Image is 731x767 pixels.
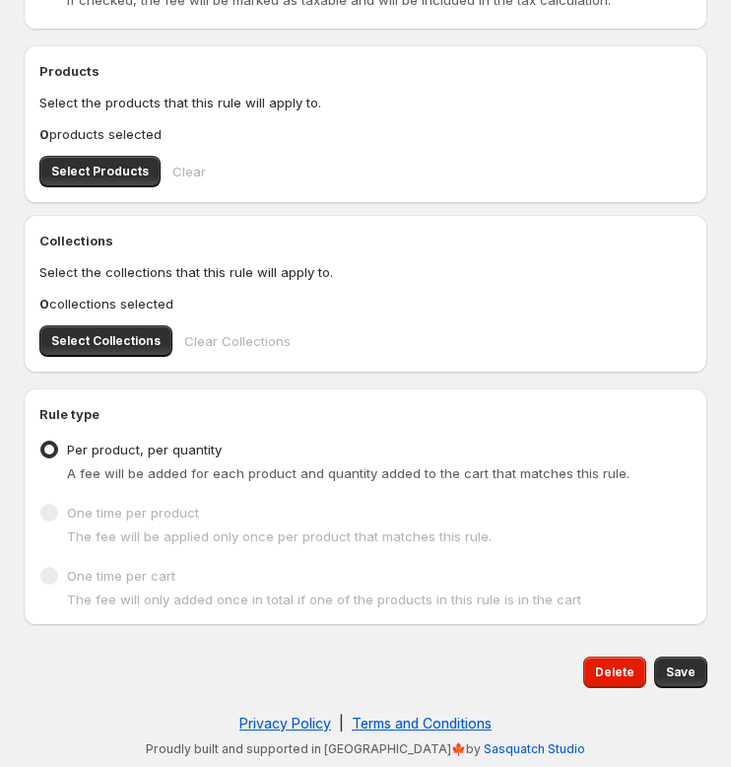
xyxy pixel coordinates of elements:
span: A fee will be added for each product and quantity added to the cart that matches this rule. [67,465,630,481]
h2: Collections [39,231,692,250]
span: Delete [595,664,634,680]
span: One time per product [67,505,199,521]
span: The fee will be applied only once per product that matches this rule. [67,528,492,544]
b: 0 [39,126,49,142]
span: One time per cart [67,568,175,584]
a: Privacy Policy [239,715,331,732]
a: Sasquatch Studio [484,741,585,756]
button: Delete [583,657,646,688]
p: products selected [39,124,692,144]
b: 0 [39,296,49,312]
button: Select Collections [39,325,172,357]
h2: Rule type [39,404,692,424]
p: collections selected [39,294,692,314]
span: Select Collections [51,333,161,349]
span: Save [666,664,696,680]
p: Select the collections that this rule will apply to. [39,262,692,282]
button: Save [654,657,707,688]
span: | [339,715,344,732]
h2: Products [39,61,692,81]
p: Proudly built and supported in [GEOGRAPHIC_DATA]🍁by [33,741,698,757]
a: Terms and Conditions [352,715,492,732]
span: Per product, per quantity [67,442,222,457]
p: Select the products that this rule will apply to. [39,93,692,112]
span: The fee will only added once in total if one of the products in this rule is in the cart [67,592,581,607]
span: Select Products [51,164,149,179]
button: Select Products [39,156,161,187]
